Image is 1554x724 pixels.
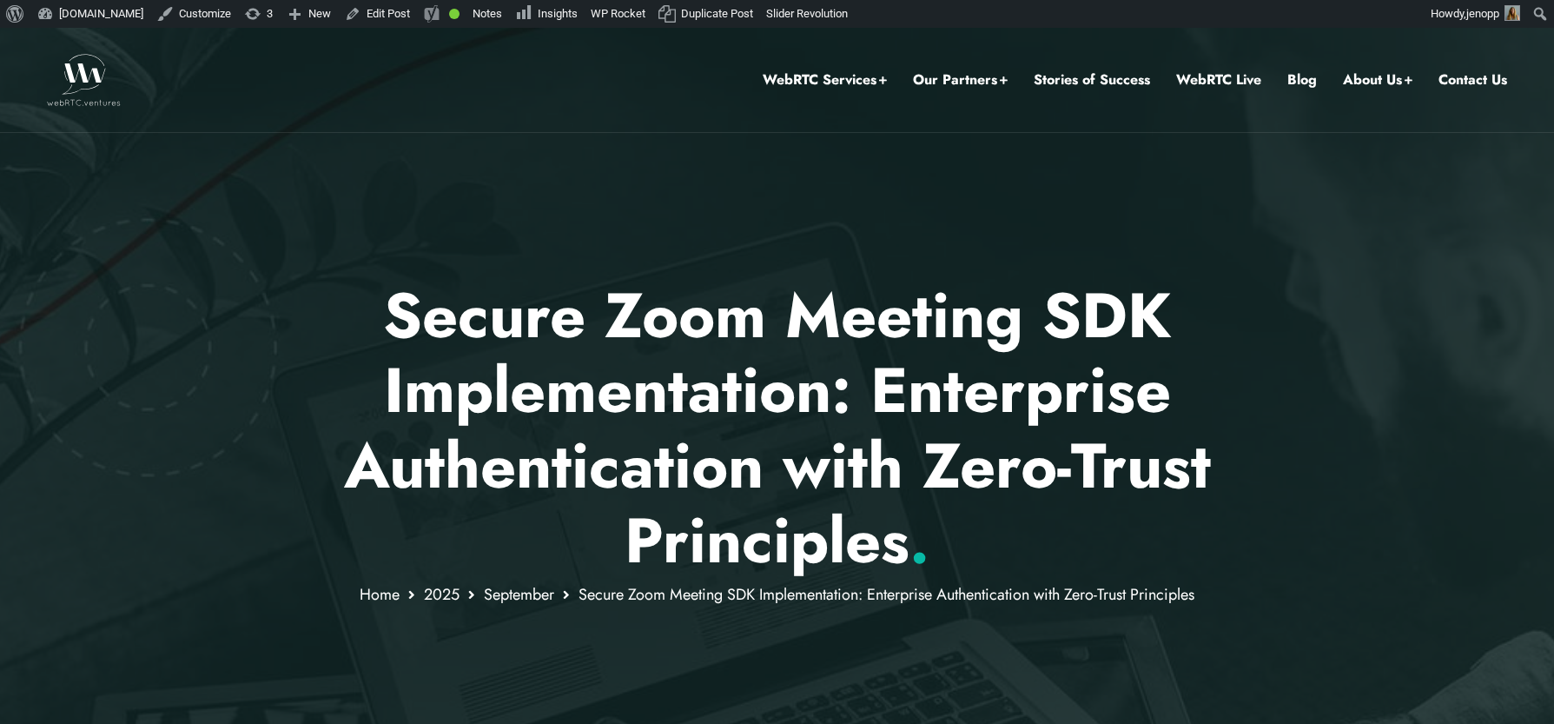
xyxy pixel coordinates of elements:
[484,583,554,606] a: September
[1466,7,1499,20] span: jenopp
[913,69,1008,91] a: Our Partners
[1343,69,1412,91] a: About Us
[449,9,460,19] div: Good
[1438,69,1507,91] a: Contact Us
[1034,69,1150,91] a: Stories of Success
[763,69,887,91] a: WebRTC Services
[579,583,1194,606] span: Secure Zoom Meeting SDK Implementation: Enterprise Authentication with Zero-Trust Principles
[1176,69,1261,91] a: WebRTC Live
[47,54,121,106] img: WebRTC.ventures
[766,7,848,20] span: Slider Revolution
[1287,69,1317,91] a: Blog
[268,278,1286,579] p: Secure Zoom Meeting SDK Implementation: Enterprise Authentication with Zero-Trust Principles
[909,495,929,586] span: .
[424,583,460,606] a: 2025
[360,583,400,606] a: Home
